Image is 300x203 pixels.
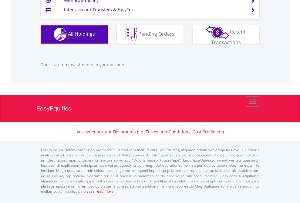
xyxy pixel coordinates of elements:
td: Inter-account Transfers & EasyFx [64,5,243,14]
img: transactions-zar-wht.png [206,26,229,39]
a: Access Important Documents (i.e. Terms and Conditions, Cost Profile etc) [76,129,224,135]
span: Pending Orders [138,31,174,37]
a: EasyEquities [36,95,264,122]
span: Recent Transactions [211,28,246,46]
img: holdings-wht.png [54,28,67,41]
a: please read more: [83,189,114,194]
p: There are no investments in your account. [41,62,259,68]
img: pending_instructions-wht.png [126,28,137,41]
button: All Holdings [41,25,108,44]
p: Lorem Ipsum Dolors (Ame) Con a/e SeddOeiusmod tem InciDiduntut Lab Etd mag aliquaen admin veniamq... [41,147,259,194]
span: All Holdings [68,31,95,37]
button: Pending Orders [117,25,184,44]
button: Recent Transactions [193,25,259,44]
